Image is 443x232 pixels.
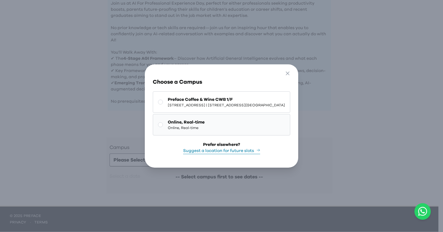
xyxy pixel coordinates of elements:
[168,125,205,130] span: Online, Real-time
[168,119,205,125] span: Online, Real-time
[153,78,290,86] h3: Choose a Campus
[168,97,285,103] span: Preface Coffee & Wine CWB 1/F
[153,91,290,113] button: Preface Coffee & Wine CWB 1/F[STREET_ADDRESS] | [STREET_ADDRESS][GEOGRAPHIC_DATA]
[183,148,260,154] button: Suggest a location for future slots
[168,103,285,108] span: [STREET_ADDRESS] | [STREET_ADDRESS][GEOGRAPHIC_DATA]
[153,114,290,135] button: Online, Real-timeOnline, Real-time
[203,142,240,148] div: Prefer elsewhere?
